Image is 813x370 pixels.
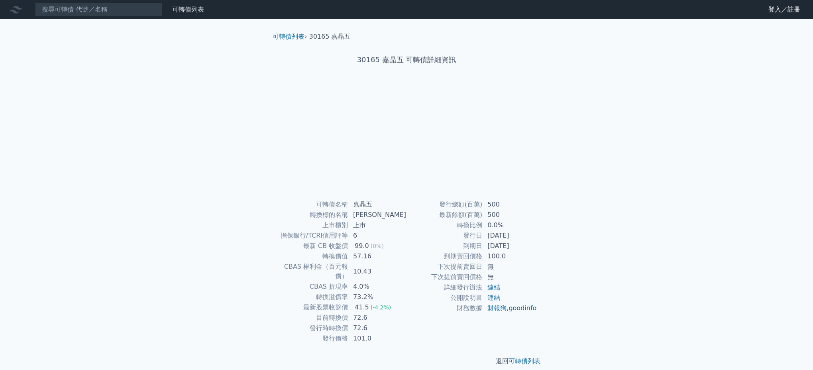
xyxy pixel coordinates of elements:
[276,230,348,241] td: 擔保銀行/TCRI信用評等
[406,241,483,251] td: 到期日
[348,281,406,292] td: 4.0%
[371,243,384,249] span: (0%)
[348,210,406,220] td: [PERSON_NAME]
[483,230,537,241] td: [DATE]
[762,3,807,16] a: 登入／註冊
[406,303,483,313] td: 財務數據
[406,272,483,282] td: 下次提前賣回價格
[487,304,507,312] a: 財報狗
[483,272,537,282] td: 無
[276,292,348,302] td: 轉換溢價率
[483,251,537,262] td: 100.0
[273,32,307,41] li: ›
[509,357,540,365] a: 可轉債列表
[348,323,406,333] td: 72.6
[406,199,483,210] td: 發行總額(百萬)
[487,294,500,301] a: 連結
[276,302,348,313] td: 最新股票收盤價
[348,220,406,230] td: 上市
[406,293,483,303] td: 公開說明書
[483,241,537,251] td: [DATE]
[309,32,351,41] li: 30165 嘉晶五
[348,230,406,241] td: 6
[353,303,371,312] div: 41.5
[483,210,537,220] td: 500
[276,210,348,220] td: 轉換標的名稱
[266,356,547,366] p: 返回
[487,283,500,291] a: 連結
[348,199,406,210] td: 嘉晶五
[273,33,304,40] a: 可轉債列表
[483,199,537,210] td: 500
[276,262,348,281] td: CBAS 權利金（百元報價）
[348,333,406,344] td: 101.0
[483,262,537,272] td: 無
[348,292,406,302] td: 73.2%
[172,6,204,13] a: 可轉債列表
[483,220,537,230] td: 0.0%
[266,54,547,65] h1: 30165 嘉晶五 可轉債詳細資訊
[276,313,348,323] td: 目前轉換價
[483,303,537,313] td: ,
[276,251,348,262] td: 轉換價值
[406,251,483,262] td: 到期賣回價格
[371,304,391,311] span: (-4.2%)
[406,282,483,293] td: 詳細發行辦法
[276,199,348,210] td: 可轉債名稱
[509,304,536,312] a: goodinfo
[406,262,483,272] td: 下次提前賣回日
[406,210,483,220] td: 最新餘額(百萬)
[348,262,406,281] td: 10.43
[353,241,371,251] div: 99.0
[276,241,348,251] td: 最新 CB 收盤價
[276,281,348,292] td: CBAS 折現率
[35,3,163,16] input: 搜尋可轉債 代號／名稱
[406,230,483,241] td: 發行日
[348,313,406,323] td: 72.6
[348,251,406,262] td: 57.16
[276,333,348,344] td: 發行價格
[276,323,348,333] td: 發行時轉換價
[276,220,348,230] td: 上市櫃別
[406,220,483,230] td: 轉換比例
